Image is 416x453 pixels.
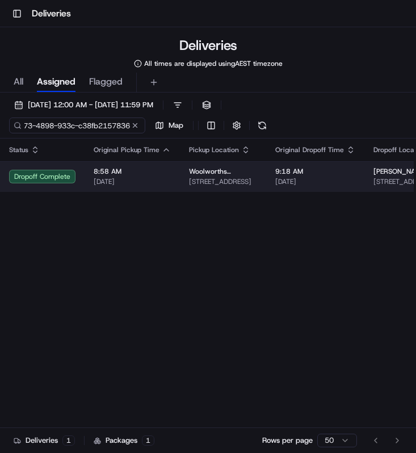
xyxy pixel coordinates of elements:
[7,160,91,181] a: 📗Knowledge Base
[94,435,154,446] div: Packages
[9,97,158,113] button: [DATE] 12:00 AM - [DATE] 11:59 PM
[30,73,204,85] input: Got a question? Start typing here...
[189,177,257,186] span: [STREET_ADDRESS]
[169,120,183,131] span: Map
[62,435,75,446] div: 1
[94,145,159,154] span: Original Pickup Time
[80,192,137,201] a: Powered byPylon
[193,112,207,125] button: Start new chat
[189,145,239,154] span: Pickup Location
[39,108,186,120] div: Start new chat
[14,435,75,446] div: Deliveries
[275,145,344,154] span: Original Dropoff Time
[11,45,207,64] p: Welcome 👋
[113,192,137,201] span: Pylon
[11,166,20,175] div: 📗
[32,7,71,20] h1: Deliveries
[144,59,283,68] span: All times are displayed using AEST timezone
[11,11,34,34] img: Nash
[94,167,171,176] span: 8:58 AM
[91,160,187,181] a: 💻API Documentation
[11,108,32,129] img: 1736555255976-a54dd68f-1ca7-489b-9aae-adbdc363a1c4
[254,118,270,133] button: Refresh
[179,36,237,54] h1: Deliveries
[14,75,23,89] span: All
[150,118,188,133] button: Map
[275,167,355,176] span: 9:18 AM
[262,435,313,446] p: Rows per page
[275,177,355,186] span: [DATE]
[37,75,75,89] span: Assigned
[142,435,154,446] div: 1
[9,145,28,154] span: Status
[39,120,144,129] div: We're available if you need us!
[96,166,105,175] div: 💻
[189,167,257,176] span: Woolworths Supermarket [GEOGRAPHIC_DATA]
[89,75,123,89] span: Flagged
[23,165,87,176] span: Knowledge Base
[28,100,153,110] span: [DATE] 12:00 AM - [DATE] 11:59 PM
[9,118,145,133] input: Type to search
[107,165,182,176] span: API Documentation
[94,177,171,186] span: [DATE]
